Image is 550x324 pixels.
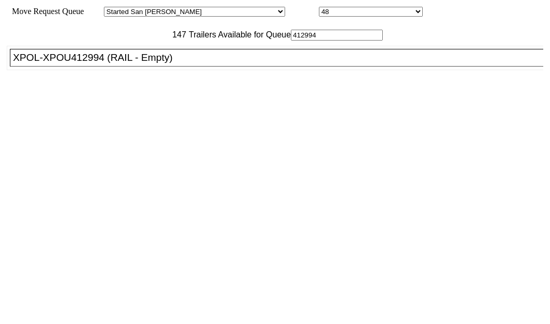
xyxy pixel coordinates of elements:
div: XPOL-XPOU412994 (RAIL - Empty) [13,52,549,63]
span: Location [287,7,317,16]
input: Filter Available Trailers [291,30,383,41]
span: Area [86,7,102,16]
span: Trailers Available for Queue [186,30,291,39]
span: 147 [167,30,186,39]
span: Move Request Queue [7,7,84,16]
